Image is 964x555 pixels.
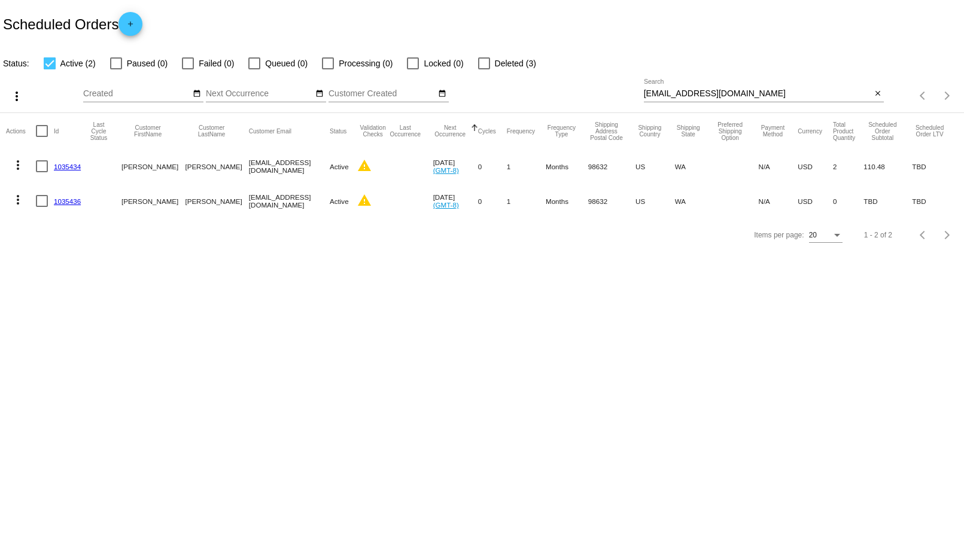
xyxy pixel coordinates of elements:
[912,124,947,138] button: Change sorting for LifetimeValue
[60,56,96,71] span: Active (2)
[635,149,675,184] mat-cell: US
[206,89,314,99] input: Next Occurrence
[546,149,588,184] mat-cell: Months
[754,231,804,239] div: Items per page:
[3,12,142,36] h2: Scheduled Orders
[424,56,463,71] span: Locked (0)
[863,121,901,141] button: Change sorting for Subtotal
[121,184,185,218] mat-cell: [PERSON_NAME]
[833,113,863,149] mat-header-cell: Total Product Quantity
[911,223,935,247] button: Previous page
[433,184,478,218] mat-cell: [DATE]
[588,149,635,184] mat-cell: 98632
[863,149,912,184] mat-cell: 110.48
[249,184,330,218] mat-cell: [EMAIL_ADDRESS][DOMAIN_NAME]
[635,184,675,218] mat-cell: US
[433,166,459,174] a: (GMT-8)
[798,149,833,184] mat-cell: USD
[759,149,798,184] mat-cell: N/A
[54,197,81,205] a: 1035436
[478,149,507,184] mat-cell: 0
[809,231,817,239] span: 20
[330,163,349,170] span: Active
[11,193,25,207] mat-icon: more_vert
[644,89,872,99] input: Search
[798,127,822,135] button: Change sorting for CurrencyIso
[127,56,168,71] span: Paused (0)
[123,20,138,34] mat-icon: add
[912,149,958,184] mat-cell: TBD
[330,197,349,205] span: Active
[339,56,393,71] span: Processing (0)
[759,184,798,218] mat-cell: N/A
[199,56,234,71] span: Failed (0)
[833,149,863,184] mat-cell: 2
[330,127,346,135] button: Change sorting for Status
[863,184,912,218] mat-cell: TBD
[935,84,959,108] button: Next page
[871,88,884,100] button: Clear
[315,89,324,99] mat-icon: date_range
[912,184,958,218] mat-cell: TBD
[10,89,24,103] mat-icon: more_vert
[588,121,625,141] button: Change sorting for ShippingPostcode
[433,201,459,209] a: (GMT-8)
[6,113,36,149] mat-header-cell: Actions
[265,56,308,71] span: Queued (0)
[357,113,388,149] mat-header-cell: Validation Checks
[121,149,185,184] mat-cell: [PERSON_NAME]
[87,121,111,141] button: Change sorting for LastProcessingCycleId
[433,124,467,138] button: Change sorting for NextOccurrenceUtc
[357,158,372,173] mat-icon: warning
[121,124,174,138] button: Change sorting for CustomerFirstName
[11,158,25,172] mat-icon: more_vert
[833,184,863,218] mat-cell: 0
[185,124,238,138] button: Change sorting for CustomerLastName
[478,184,507,218] mat-cell: 0
[588,184,635,218] mat-cell: 98632
[357,193,372,208] mat-icon: warning
[438,89,446,99] mat-icon: date_range
[185,149,248,184] mat-cell: [PERSON_NAME]
[675,149,713,184] mat-cell: WA
[507,184,546,218] mat-cell: 1
[185,184,248,218] mat-cell: [PERSON_NAME]
[809,231,843,240] mat-select: Items per page:
[388,124,422,138] button: Change sorting for LastOccurrenceUtc
[675,184,713,218] mat-cell: WA
[713,121,748,141] button: Change sorting for PreferredShippingOption
[864,231,892,239] div: 1 - 2 of 2
[546,184,588,218] mat-cell: Months
[675,124,702,138] button: Change sorting for ShippingState
[478,127,496,135] button: Change sorting for Cycles
[54,127,59,135] button: Change sorting for Id
[546,124,577,138] button: Change sorting for FrequencyType
[798,184,833,218] mat-cell: USD
[3,59,29,68] span: Status:
[83,89,191,99] input: Created
[54,163,81,170] a: 1035434
[911,84,935,108] button: Previous page
[507,127,535,135] button: Change sorting for Frequency
[874,89,882,99] mat-icon: close
[507,149,546,184] mat-cell: 1
[249,149,330,184] mat-cell: [EMAIL_ADDRESS][DOMAIN_NAME]
[495,56,536,71] span: Deleted (3)
[759,124,787,138] button: Change sorting for PaymentMethod.Type
[249,127,291,135] button: Change sorting for CustomerEmail
[935,223,959,247] button: Next page
[433,149,478,184] mat-cell: [DATE]
[329,89,436,99] input: Customer Created
[635,124,664,138] button: Change sorting for ShippingCountry
[193,89,201,99] mat-icon: date_range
